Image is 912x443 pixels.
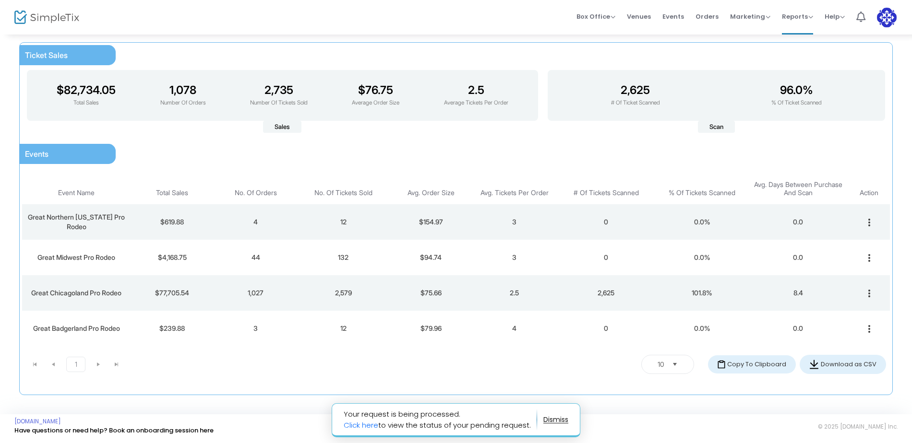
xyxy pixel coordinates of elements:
span: $75.66 [420,289,442,297]
button: Select [668,357,682,372]
span: Your request is being processed. to view the status of your pending request. [344,409,537,431]
span: 0 [604,324,608,332]
span: 10 [658,360,664,369]
h3: $82,734.05 [57,83,116,97]
span: $619.88 [160,218,184,226]
span: 2,579 [335,289,352,297]
mat-icon: more_vert [864,288,875,299]
span: Ticket Sales [25,50,68,60]
span: 2,625 [598,289,614,297]
a: Click here [344,420,378,430]
span: 3 [512,253,516,261]
span: Event Name [58,189,95,197]
span: 1,027 [248,289,264,297]
h3: 96.0% [771,83,822,97]
h3: 2.5 [444,83,508,97]
span: 132 [338,253,348,261]
span: Venues [627,4,651,29]
span: Great Midwest Pro Rodeo [37,253,115,261]
span: $94.74 [420,253,442,261]
span: % Of Tickets Scanned [669,189,735,197]
mat-icon: more_vert [864,323,875,335]
button: dismiss [543,412,568,428]
span: Great Badgerland Pro Rodeo [33,324,120,332]
span: 0.0 [793,218,803,226]
span: $239.88 [159,324,185,332]
span: Page 1 [66,357,85,372]
span: $4,168.75 [158,253,187,261]
span: 0.0 [793,253,803,261]
p: Total Sales [57,99,116,107]
h3: 2,625 [611,83,660,97]
p: # Of Ticket Scanned [611,99,660,107]
span: Orders [696,4,719,29]
span: 2.5 [510,289,519,297]
span: © 2025 [DOMAIN_NAME] Inc. [818,423,898,431]
span: $154.97 [419,218,443,226]
span: # Of Tickets Scanned [574,189,639,197]
button: Copy To Clipboard [708,355,796,373]
span: Box Office [576,12,615,21]
p: % Of Ticket Scanned [771,99,822,107]
span: Events [662,4,684,29]
span: 3 [512,218,516,226]
span: 12 [340,324,347,332]
span: $79.96 [420,324,442,332]
span: Reports [782,12,813,21]
span: Sales [263,121,301,133]
span: 8.4 [793,289,803,297]
span: Marketing [730,12,770,21]
span: Help [825,12,845,21]
span: 12 [340,218,347,226]
span: 0.0 [793,324,803,332]
h3: $76.75 [352,83,399,97]
span: 0 [604,253,608,261]
span: No. Of Orders [235,189,277,197]
p: Number Of Orders [160,99,206,107]
a: [DOMAIN_NAME] [14,418,61,425]
h3: 1,078 [160,83,206,97]
div: Data table [22,174,890,346]
span: Total Sales [156,189,188,197]
span: Avg. Days Between Purchase And Scan [750,181,846,197]
span: $77,705.54 [155,289,189,297]
th: Action [848,174,890,204]
span: Events [25,149,48,159]
a: Have questions or need help? Book an onboarding session here [14,426,214,435]
span: Scan [698,121,735,133]
span: Great Chicagoland Pro Rodeo [31,289,121,297]
span: 101.8% [692,289,712,297]
span: 44 [252,253,260,261]
h3: 2,735 [250,83,308,97]
th: No. Of Tickets Sold [298,174,389,204]
p: Average Order Size [352,99,399,107]
mat-icon: more_vert [864,252,875,264]
img: donwload-icon [809,360,819,369]
span: 0.0% [694,218,710,226]
button: Download as CSV [800,355,886,374]
span: Avg. Order Size [408,189,455,197]
span: 0.0% [694,253,710,261]
mat-icon: more_vert [864,217,875,228]
p: Number Of Tickets Sold [250,99,308,107]
span: 4 [253,218,258,226]
span: 3 [253,324,258,332]
span: Great Northern [US_STATE] Pro Rodeo [28,213,125,231]
span: 0.0% [694,324,710,332]
span: 4 [512,324,516,332]
p: Average Tickets Per Order [444,99,508,107]
span: 0 [604,218,608,226]
img: copy-icon [718,360,725,369]
span: Avg. Tickets Per Order [480,189,549,197]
